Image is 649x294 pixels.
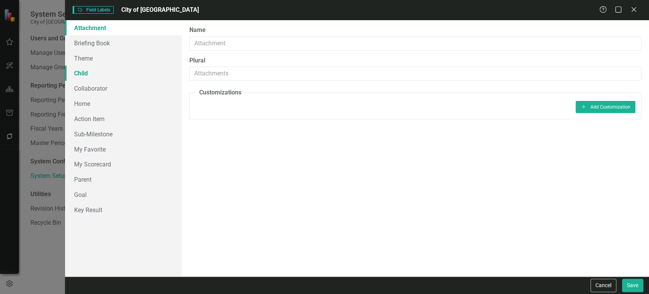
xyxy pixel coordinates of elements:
[576,101,635,113] button: Add Customization
[65,35,182,51] a: Briefing Book
[65,96,182,111] a: Home
[73,6,114,14] span: Field Labels
[65,172,182,187] a: Parent
[189,67,641,81] input: Attachments
[189,37,641,51] input: Attachment
[622,279,643,292] button: Save
[65,157,182,172] a: My Scorecard
[195,88,245,97] legend: Customizations
[590,279,616,292] button: Cancel
[65,187,182,202] a: Goal
[121,6,199,13] span: City of [GEOGRAPHIC_DATA]
[65,81,182,96] a: Collaborator
[189,26,641,35] label: Name
[65,66,182,81] a: Child
[65,51,182,66] a: Theme
[65,20,182,35] a: Attachment
[65,111,182,126] a: Action Item
[65,126,182,142] a: Sub-Milestone
[65,202,182,217] a: Key Result
[189,56,641,65] label: Plural
[65,142,182,157] a: My Favorite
